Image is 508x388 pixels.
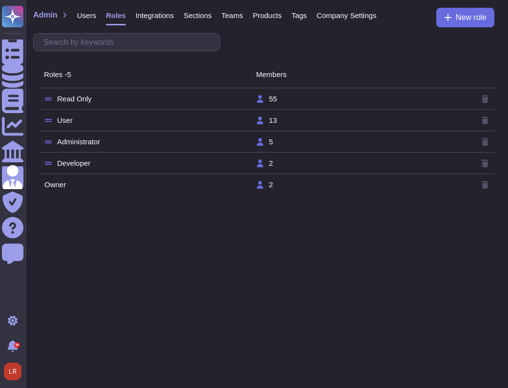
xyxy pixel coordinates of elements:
td: Owner [44,180,256,189]
td: Read Only [44,95,256,103]
span: Roles [106,12,126,19]
td: User [44,116,256,125]
span: Users [77,12,96,19]
td: 2 [256,180,467,189]
span: Products [253,12,282,19]
img: user [4,363,21,380]
span: Integrations [136,12,174,19]
span: Teams [222,12,243,19]
span: Tags [291,12,307,19]
span: Sections [183,12,212,19]
span: New role [456,14,487,21]
button: New role [436,8,494,27]
td: 5 [256,137,467,146]
span: Company Settings [317,12,377,19]
td: Developer [44,159,256,168]
span: Admin [33,11,58,19]
td: 13 [256,116,467,125]
th: Roles - 5 [44,66,256,83]
input: Search by keywords [39,34,220,51]
div: 9+ [14,342,20,348]
th: Members [256,66,468,83]
td: 55 [256,95,467,103]
button: user [2,361,28,382]
td: Administrator [44,137,256,146]
td: 2 [256,159,467,168]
